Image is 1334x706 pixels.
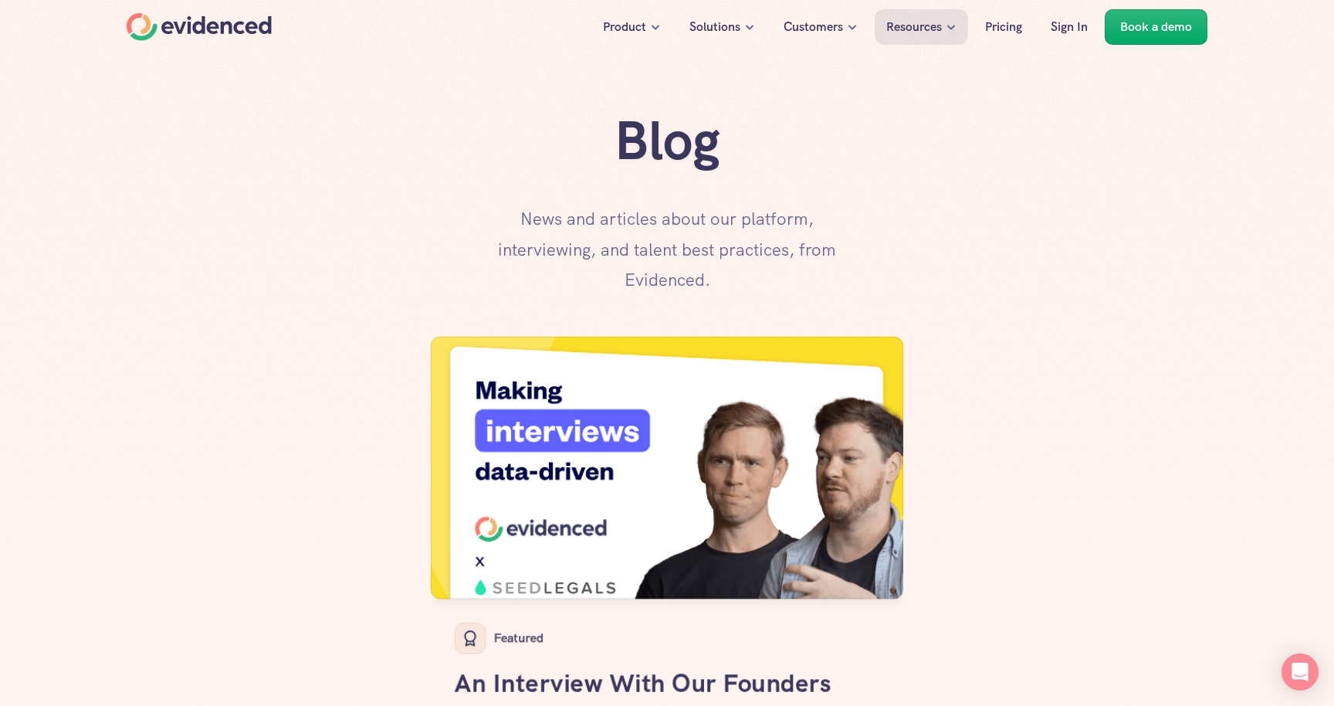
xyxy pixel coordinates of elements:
[431,336,903,599] img: Andy & Phil
[358,108,976,173] h1: Blog
[784,17,843,37] p: Customers
[603,17,646,37] p: Product
[1105,9,1207,45] a: Book a demo
[1120,17,1192,37] p: Book a demo
[973,9,1034,45] a: Pricing
[1282,653,1319,691] div: Open Intercom Messenger
[689,17,740,37] p: Solutions
[1039,9,1099,45] a: Sign In
[455,666,880,701] h3: An Interview With Our Founders
[494,628,543,648] h6: Featured
[127,13,272,41] a: Home
[886,17,942,37] p: Resources
[985,17,1022,37] p: Pricing
[474,204,860,296] p: News and articles about our platform, interviewing, and talent best practices, from Evidenced.
[1051,17,1088,37] p: Sign In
